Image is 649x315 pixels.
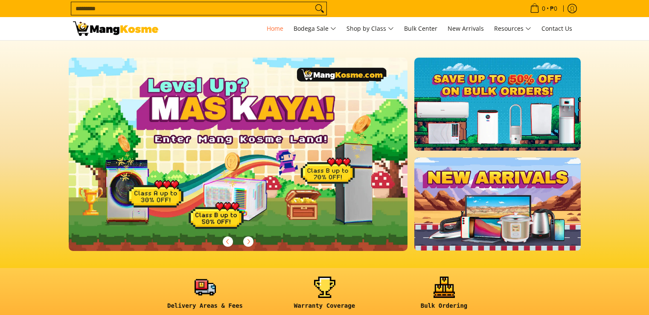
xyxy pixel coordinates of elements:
a: Resources [490,17,535,40]
span: ₱0 [549,6,559,12]
img: Mang Kosme: Your Home Appliances Warehouse Sale Partner! [73,21,158,36]
span: Bulk Center [404,24,437,32]
span: • [527,4,560,13]
span: Contact Us [541,24,572,32]
a: Shop by Class [342,17,398,40]
img: Gaming desktop banner [69,58,408,251]
span: Shop by Class [346,23,394,34]
span: Home [267,24,283,32]
span: Resources [494,23,531,34]
a: Bodega Sale [289,17,341,40]
button: Search [313,2,326,15]
span: 0 [541,6,547,12]
a: Home [262,17,288,40]
span: New Arrivals [448,24,484,32]
a: Bulk Center [400,17,442,40]
nav: Main Menu [167,17,576,40]
button: Next [239,232,258,251]
a: Contact Us [537,17,576,40]
button: Previous [218,232,237,251]
a: New Arrivals [443,17,488,40]
span: Bodega Sale [294,23,336,34]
